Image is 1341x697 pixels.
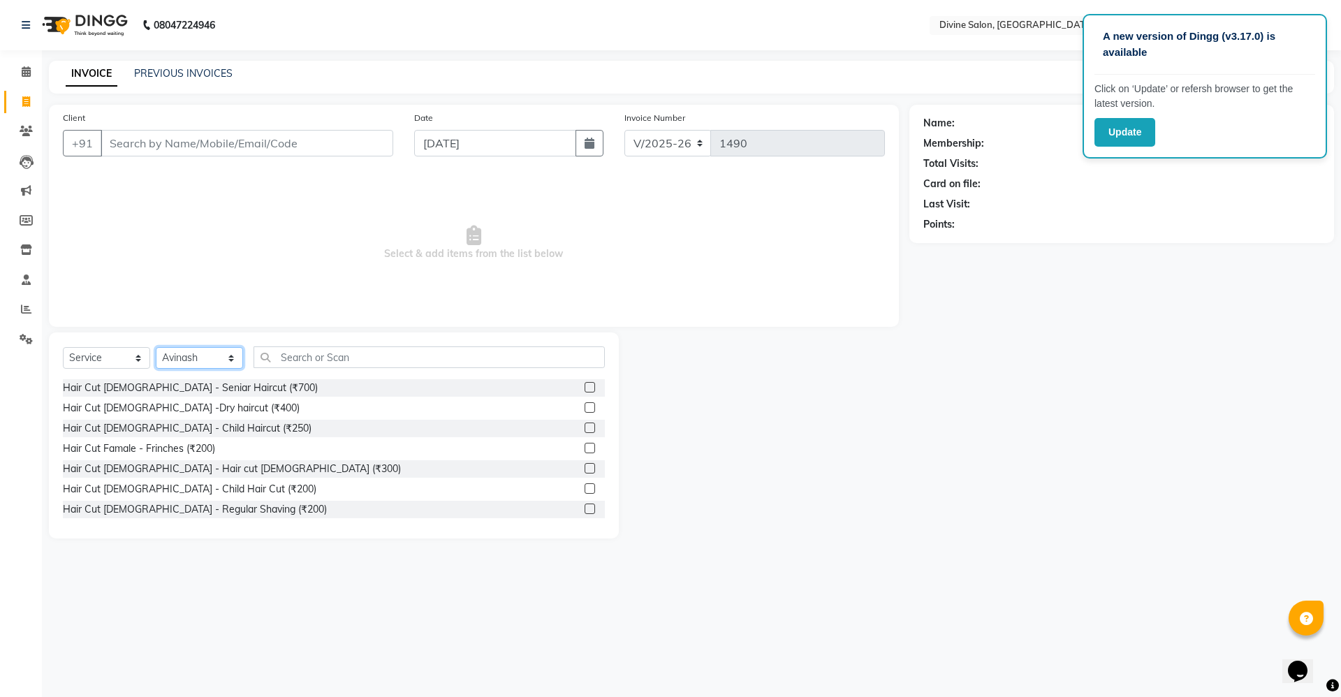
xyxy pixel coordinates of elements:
[63,462,401,476] div: Hair Cut [DEMOGRAPHIC_DATA] - Hair cut [DEMOGRAPHIC_DATA] (₹300)
[63,112,85,124] label: Client
[63,441,215,456] div: Hair Cut Famale - Frinches (₹200)
[1282,641,1327,683] iframe: chat widget
[63,502,327,517] div: Hair Cut [DEMOGRAPHIC_DATA] - Regular Shaving (₹200)
[63,482,316,497] div: Hair Cut [DEMOGRAPHIC_DATA] - Child Hair Cut (₹200)
[923,217,955,232] div: Points:
[923,156,979,171] div: Total Visits:
[36,6,131,45] img: logo
[66,61,117,87] a: INVOICE
[923,197,970,212] div: Last Visit:
[1103,29,1307,60] p: A new version of Dingg (v3.17.0) is available
[414,112,433,124] label: Date
[63,173,885,313] span: Select & add items from the list below
[63,401,300,416] div: Hair Cut [DEMOGRAPHIC_DATA] -Dry haircut (₹400)
[923,136,984,151] div: Membership:
[1094,118,1155,147] button: Update
[101,130,393,156] input: Search by Name/Mobile/Email/Code
[923,116,955,131] div: Name:
[1094,82,1315,111] p: Click on ‘Update’ or refersh browser to get the latest version.
[63,421,312,436] div: Hair Cut [DEMOGRAPHIC_DATA] - Child Haircut (₹250)
[63,130,102,156] button: +91
[923,177,981,191] div: Card on file:
[63,381,318,395] div: Hair Cut [DEMOGRAPHIC_DATA] - Seniar Haircut (₹700)
[154,6,215,45] b: 08047224946
[254,346,605,368] input: Search or Scan
[134,67,233,80] a: PREVIOUS INVOICES
[624,112,685,124] label: Invoice Number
